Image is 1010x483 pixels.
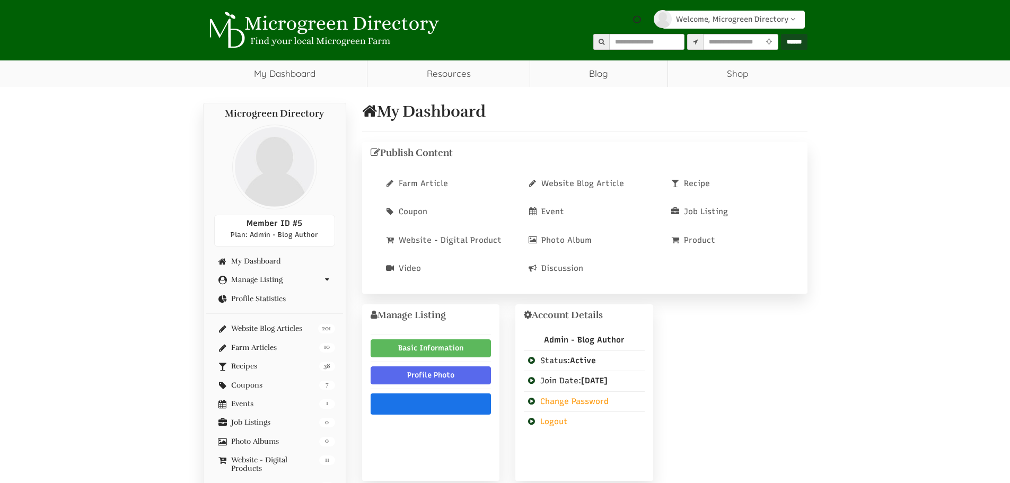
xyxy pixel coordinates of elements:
[214,276,335,284] a: Manage Listing
[654,10,672,28] img: profile profile holder
[528,397,609,406] a: Change Password
[214,295,335,303] a: Profile Statistics
[318,324,335,333] span: 201
[371,310,491,321] h4: Manage Listing
[661,172,793,195] a: Recipe
[319,437,335,446] span: 0
[214,381,335,389] a: 7 Coupons
[214,456,335,472] a: 11 Website - Digital Products
[214,400,335,408] a: 1 Events
[524,310,645,321] h4: Account Details
[214,418,335,426] a: 0 Job Listings
[371,148,799,159] h4: Publish Content
[662,11,805,29] a: Welcome, Microgreen Directory
[661,229,793,252] a: Product
[203,12,442,49] img: Microgreen Directory
[232,125,317,209] img: profile profile holder
[214,324,335,332] a: 201 Website Blog Articles
[231,231,318,239] span: Plan: Admin - Blog Author
[376,257,508,280] a: Video
[214,257,335,265] a: My Dashboard
[319,418,335,427] span: 0
[581,376,608,385] b: [DATE]
[544,335,625,345] span: Admin - Blog Author
[214,437,335,445] a: 0 Photo Albums
[661,200,793,223] a: Job Listing
[214,344,335,352] a: 10 Farm Articles
[203,60,367,87] a: My Dashboard
[367,60,530,87] a: Resources
[519,229,651,252] a: Photo Album
[214,109,335,119] h4: Microgreen Directory
[371,366,491,384] a: Profile Photo
[528,376,608,385] span: Join Date:
[371,339,491,357] a: Basic Information
[362,103,807,120] h1: My Dashboard
[376,229,508,252] a: Website - Digital Product
[530,60,668,87] a: Blog
[570,356,596,365] span: Active
[376,172,508,195] a: Farm Article
[668,60,807,87] a: Shop
[528,417,568,426] a: Logout
[519,200,651,223] a: Event
[524,350,645,371] td: Status:
[319,455,335,465] span: 11
[519,257,651,280] a: Discussion
[319,381,335,390] span: 7
[319,362,335,371] span: 38
[319,343,335,353] span: 10
[319,399,335,409] span: 1
[214,362,335,370] a: 38 Recipes
[763,39,775,46] i: Use Current Location
[247,218,302,228] span: Member ID #5
[376,200,508,223] a: Coupon
[519,172,651,195] a: Website Blog Article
